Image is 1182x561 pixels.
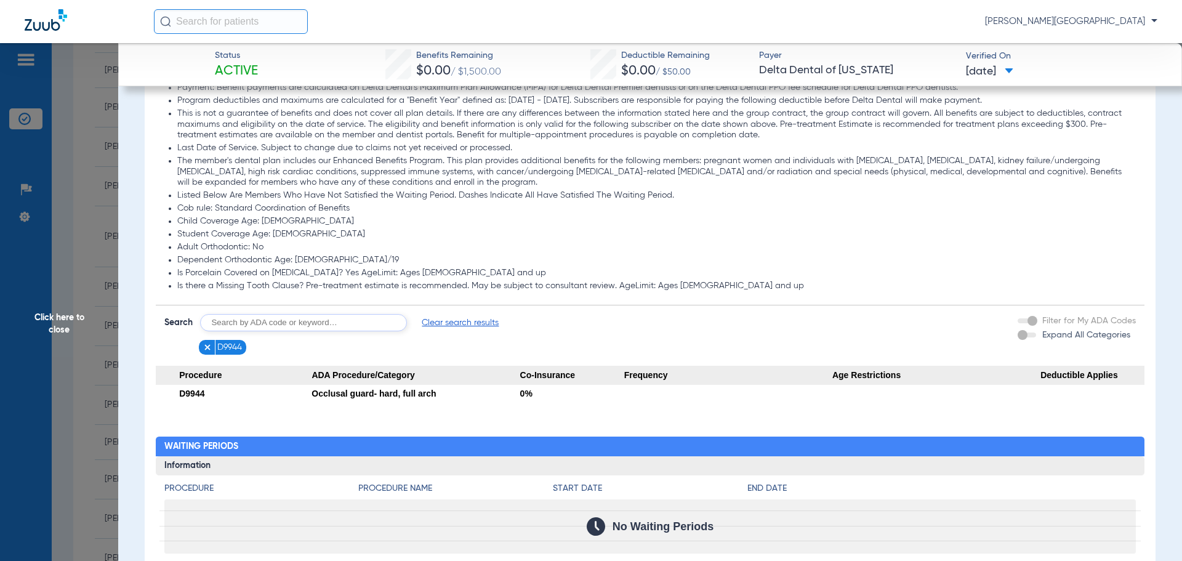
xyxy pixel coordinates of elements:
li: Program deductibles and maximums are calculated for a "Benefit Year" defined as: [DATE] - [DATE].... [177,95,1136,107]
label: Filter for My ADA Codes [1040,315,1136,328]
span: Verified On [966,50,1162,63]
app-breakdown-title: Procedure [164,482,359,499]
li: Child Coverage Age: [DEMOGRAPHIC_DATA] [177,216,1136,227]
span: D9944 [179,389,204,398]
img: Calendar [587,517,605,536]
div: Occlusal guard- hard, full arch [312,385,520,402]
h4: Start Date [553,482,747,495]
img: x.svg [203,343,212,352]
h4: Procedure [164,482,359,495]
li: Is Porcelain Covered on [MEDICAL_DATA]? Yes AgeLimit: Ages [DEMOGRAPHIC_DATA] and up [177,268,1136,279]
span: Co-Insurance [520,366,624,385]
span: No Waiting Periods [613,520,714,533]
span: Deductible Applies [1040,366,1144,385]
span: Status [215,49,258,62]
span: ADA Procedure/Category [312,366,520,385]
h3: Information [156,456,1145,476]
li: Listed Below Are Members Who Have Not Satisfied the Waiting Period. Dashes Indicate All Have Sati... [177,190,1136,201]
span: Age Restrictions [832,366,1040,385]
span: $0.00 [621,65,656,78]
div: 0% [520,385,624,402]
span: Delta Dental of [US_STATE] [759,63,955,78]
span: $0.00 [416,65,451,78]
span: Benefits Remaining [416,49,501,62]
span: Deductible Remaining [621,49,710,62]
span: Clear search results [422,317,499,329]
h2: Waiting Periods [156,437,1145,456]
li: Dependent Orthodontic Age: [DEMOGRAPHIC_DATA]/19 [177,255,1136,266]
span: [DATE] [966,64,1013,79]
app-breakdown-title: Start Date [553,482,747,499]
span: Frequency [624,366,832,385]
li: Payment: Benefit payments are calculated on Delta Dental's Maximum Plan Allowance (MPA) for Delta... [177,83,1136,94]
span: Payer [759,49,955,62]
li: Adult Orthodontic: No [177,242,1136,253]
li: Is there a Missing Tooth Clause? Pre-treatment estimate is recommended. May be subject to consult... [177,281,1136,292]
li: Cob rule: Standard Coordination of Benefits [177,203,1136,214]
img: Zuub Logo [25,9,67,31]
li: Last Date of Service. Subject to change due to claims not yet received or processed. [177,143,1136,154]
span: / $1,500.00 [451,67,501,77]
li: Student Coverage Age: [DEMOGRAPHIC_DATA] [177,229,1136,240]
li: The member's dental plan includes our Enhanced Benefits Program. This plan provides additional be... [177,156,1136,188]
h4: End Date [747,482,1136,495]
app-breakdown-title: Procedure Name [358,482,553,499]
input: Search by ADA code or keyword… [200,314,407,331]
span: / $50.00 [656,68,691,76]
span: Search [164,317,193,329]
span: Active [215,63,258,80]
span: Expand All Categories [1042,331,1130,339]
app-breakdown-title: End Date [747,482,1136,499]
img: Search Icon [160,16,171,27]
span: Procedure [156,366,312,385]
span: D9944 [217,341,242,353]
h4: Procedure Name [358,482,553,495]
li: This is not a guarantee of benefits and does not cover all plan details. If there are any differe... [177,108,1136,141]
input: Search for patients [154,9,308,34]
span: [PERSON_NAME][GEOGRAPHIC_DATA] [985,15,1157,28]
